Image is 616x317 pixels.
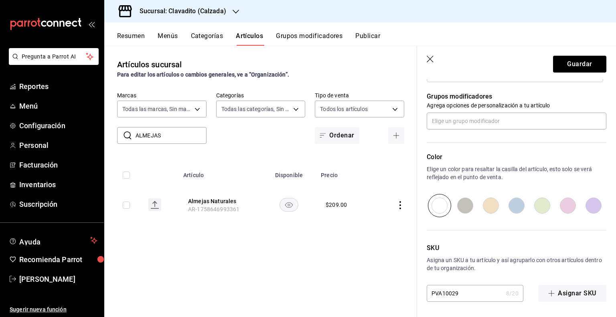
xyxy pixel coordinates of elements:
[133,6,226,16] h3: Sucursal: Clavadito (Calzada)
[315,93,404,98] label: Tipo de venta
[506,289,519,297] div: 8 / 20
[236,32,263,46] button: Artículos
[427,165,606,181] p: Elige un color para resaltar la casilla del artículo, esto solo se verá reflejado en el punto de ...
[320,105,368,113] span: Todos los artículos
[19,160,97,170] span: Facturación
[553,56,606,73] button: Guardar
[6,58,99,67] a: Pregunta a Parrot AI
[191,32,223,46] button: Categorías
[19,179,97,190] span: Inventarios
[122,105,192,113] span: Todas las marcas, Sin marca
[538,285,606,302] button: Asignar SKU
[396,201,404,209] button: actions
[158,32,178,46] button: Menús
[221,105,291,113] span: Todas las categorías, Sin categoría
[280,198,298,212] button: availability-product
[10,305,97,314] span: Sugerir nueva función
[427,92,606,101] p: Grupos modificadores
[19,236,87,245] span: Ayuda
[117,71,289,78] strong: Para editar los artículos o cambios generales, ve a “Organización”.
[136,127,207,143] input: Buscar artículo
[19,140,97,151] span: Personal
[19,254,97,265] span: Recomienda Parrot
[262,160,316,186] th: Disponible
[188,206,239,212] span: AR-1758646993361
[178,160,262,186] th: Artículo
[19,274,97,285] span: [PERSON_NAME]
[188,197,252,205] button: edit-product-location
[427,101,606,109] p: Agrega opciones de personalización a tu artículo
[19,120,97,131] span: Configuración
[19,101,97,111] span: Menú
[326,201,347,209] div: $ 209.00
[19,81,97,92] span: Reportes
[427,243,606,253] p: SKU
[22,52,86,61] span: Pregunta a Parrot AI
[316,160,374,186] th: Precio
[427,256,606,272] p: Asigna un SKU a tu artículo y así agruparlo con otros artículos dentro de tu organización.
[19,199,97,210] span: Suscripción
[355,32,380,46] button: Publicar
[117,93,207,98] label: Marcas
[427,113,606,129] input: Elige un grupo modificador
[9,48,99,65] button: Pregunta a Parrot AI
[315,127,359,144] button: Ordenar
[117,32,616,46] div: navigation tabs
[117,32,145,46] button: Resumen
[88,21,95,27] button: open_drawer_menu
[216,93,306,98] label: Categorías
[276,32,342,46] button: Grupos modificadores
[427,152,606,162] p: Color
[117,59,182,71] div: Artículos sucursal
